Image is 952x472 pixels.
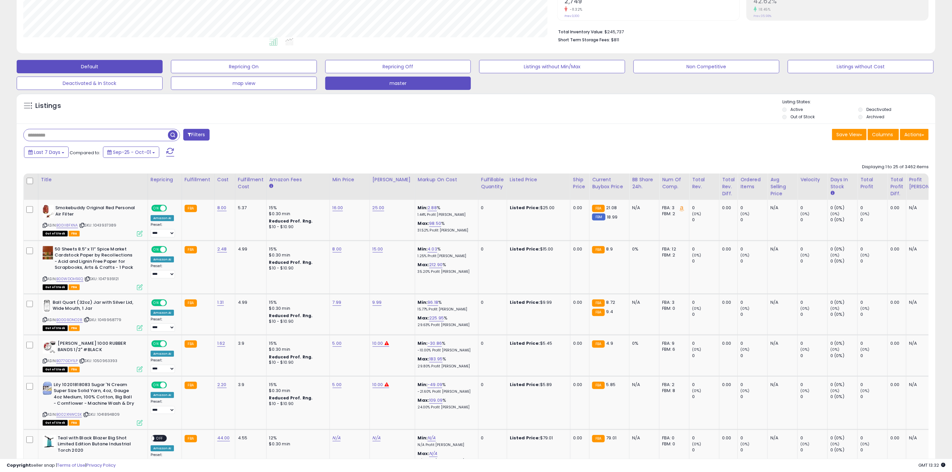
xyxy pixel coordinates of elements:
[722,246,732,252] div: 0.00
[56,358,78,364] a: B077GDY1LP
[269,305,325,311] div: $0.30 min
[830,176,855,190] div: Days In Stock
[606,205,617,211] span: 21.08
[860,306,870,311] small: (0%)
[269,252,325,258] div: $0.30 min
[151,176,179,183] div: Repricing
[510,246,540,252] b: Listed Price:
[782,99,935,105] p: Listing States:
[592,205,604,212] small: FBA
[740,211,750,217] small: (0%)
[722,205,732,211] div: 0.00
[428,205,437,211] a: 2.88
[633,60,779,73] button: Non Competitive
[872,131,893,138] span: Columns
[692,306,701,311] small: (0%)
[830,205,857,211] div: 0 (0%)
[770,205,792,211] div: N/A
[152,300,160,305] span: ON
[592,176,626,190] div: Current Buybox Price
[632,246,654,252] div: 0%
[900,129,929,140] button: Actions
[418,323,473,327] p: 29.63% Profit [PERSON_NAME]
[611,37,619,43] span: $811
[103,147,159,158] button: Sep-25 - Oct-01
[692,347,701,352] small: (0%)
[418,262,473,274] div: %
[217,205,227,211] a: 8.00
[84,276,119,281] span: | SKU: 1047939121
[238,299,261,305] div: 4.99
[510,299,540,305] b: Listed Price:
[740,246,767,252] div: 0
[832,129,867,140] button: Save View
[800,311,827,317] div: 0
[800,176,825,183] div: Velocity
[770,176,795,197] div: Avg Selling Price
[692,311,719,317] div: 0
[866,114,884,120] label: Archived
[43,299,143,330] div: ASIN:
[592,299,604,307] small: FBA
[166,206,177,211] span: OFF
[481,340,502,346] div: 0
[269,354,313,360] b: Reduced Prof. Rng.
[558,37,610,43] b: Short Term Storage Fees:
[662,246,684,252] div: FBA: 12
[58,340,139,354] b: [PERSON_NAME] 1000 RUBBER BANDS 1/2" #BLACK
[510,205,565,211] div: $25.00
[740,299,767,305] div: 0
[152,246,160,252] span: ON
[333,299,342,306] a: 7.99
[662,305,684,311] div: FBM: 0
[418,299,473,312] div: %
[722,299,732,305] div: 0.00
[740,258,767,264] div: 0
[269,183,273,189] small: Amazon Fees.
[592,340,604,348] small: FBA
[567,7,582,12] small: -11.32%
[800,217,827,223] div: 0
[830,299,857,305] div: 0 (0%)
[429,356,443,362] a: 183.95
[269,319,325,324] div: $10 - $10.90
[418,269,473,274] p: 35.20% Profit [PERSON_NAME]
[429,261,443,268] a: 212.90
[860,258,887,264] div: 0
[69,284,80,290] span: FBA
[151,264,177,278] div: Preset:
[373,176,412,183] div: [PERSON_NAME]
[418,307,473,312] p: 15.77% Profit [PERSON_NAME]
[830,211,840,217] small: (0%)
[800,205,827,211] div: 0
[788,60,934,73] button: Listings without Cost
[481,246,502,252] div: 0
[418,228,473,233] p: 31.52% Profit [PERSON_NAME]
[800,299,827,305] div: 0
[692,258,719,264] div: 0
[418,205,428,211] b: Min:
[238,176,264,190] div: Fulfillment Cost
[43,246,53,259] img: 41J7gJb4atL._SL40_.jpg
[152,341,160,347] span: ON
[428,435,436,441] a: N/A
[269,218,313,224] b: Reduced Prof. Rng.
[481,299,502,305] div: 0
[662,340,684,346] div: FBA: 9
[573,299,584,305] div: 0.00
[429,450,437,457] a: N/A
[558,29,603,35] b: Total Inventory Value:
[269,265,325,271] div: $10 - $10.90
[418,356,430,362] b: Max:
[151,317,177,332] div: Preset:
[269,299,325,305] div: 15%
[740,205,767,211] div: 0
[592,214,605,221] small: FBM
[333,246,342,252] a: 8.00
[890,205,901,211] div: 0.00
[418,348,473,353] p: -10.00% Profit [PERSON_NAME]
[830,306,840,311] small: (0%)
[800,353,827,359] div: 0
[790,107,803,112] label: Active
[573,246,584,252] div: 0.00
